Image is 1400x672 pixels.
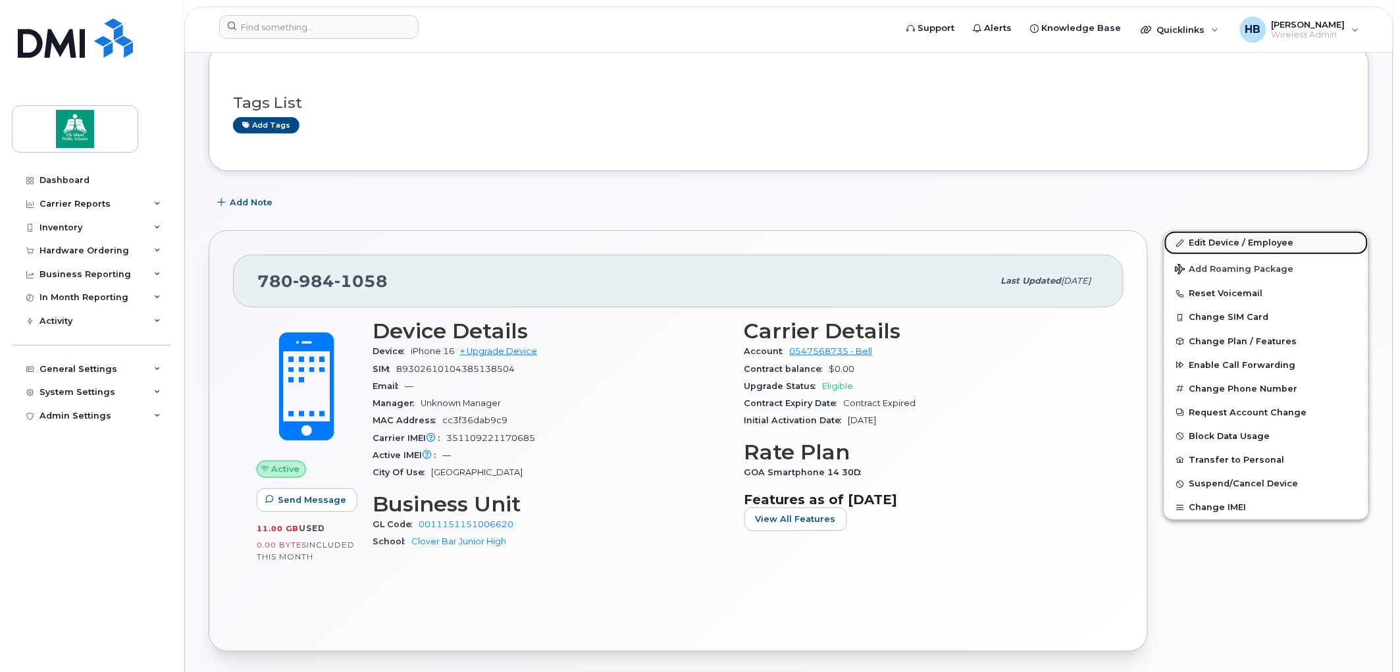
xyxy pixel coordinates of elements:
div: Quicklinks [1132,16,1228,43]
button: Change Phone Number [1164,377,1368,401]
span: 11.00 GB [257,524,299,533]
span: Quicklinks [1157,24,1205,35]
span: used [299,523,325,533]
span: Upgrade Status [744,381,823,391]
span: Email [373,381,405,391]
button: Suspend/Cancel Device [1164,472,1368,496]
span: Wireless Admin [1272,30,1345,40]
a: Support [898,15,964,41]
span: [DATE] [848,415,877,425]
span: Active IMEI [373,450,442,460]
span: 0.00 Bytes [257,540,307,550]
span: Suspend/Cancel Device [1189,479,1299,489]
span: 1058 [334,271,388,291]
span: Carrier IMEI [373,433,446,443]
h3: Carrier Details [744,319,1101,343]
span: Support [918,22,955,35]
a: + Upgrade Device [460,346,537,356]
span: [GEOGRAPHIC_DATA] [431,467,523,477]
span: iPhone 16 [411,346,455,356]
span: [PERSON_NAME] [1272,19,1345,30]
span: Contract Expired [844,398,916,408]
a: Knowledge Base [1022,15,1131,41]
span: Device [373,346,411,356]
span: City Of Use [373,467,431,477]
span: SIM [373,364,396,374]
button: View All Features [744,507,847,531]
a: Clover Bar Junior High [411,536,506,546]
span: Contract balance [744,364,829,374]
span: View All Features [756,513,836,525]
h3: Features as of [DATE] [744,492,1101,507]
div: Holly Berube [1231,16,1368,43]
span: cc3f36dab9c9 [442,415,507,425]
h3: Tags List [233,95,1345,111]
button: Change SIM Card [1164,305,1368,329]
span: Last updated [1001,276,1062,286]
span: 89302610104385138504 [396,364,515,374]
span: Manager [373,398,421,408]
a: 0011151151006620 [419,519,513,529]
span: Initial Activation Date [744,415,848,425]
button: Change IMEI [1164,496,1368,519]
a: Edit Device / Employee [1164,231,1368,255]
h3: Rate Plan [744,440,1101,464]
span: 780 [257,271,388,291]
span: Account [744,346,790,356]
span: — [442,450,451,460]
span: 351109221170685 [446,433,535,443]
span: Alerts [985,22,1012,35]
a: 0547568735 - Bell [790,346,873,356]
span: Contract Expiry Date [744,398,844,408]
span: Knowledge Base [1042,22,1122,35]
span: Change Plan / Features [1189,336,1297,346]
button: Send Message [257,488,357,512]
input: Find something... [219,15,419,39]
span: Add Roaming Package [1175,264,1294,276]
h3: Device Details [373,319,729,343]
button: Add Note [209,191,284,215]
span: GL Code [373,519,419,529]
span: $0.00 [829,364,855,374]
button: Add Roaming Package [1164,255,1368,282]
span: Active [272,463,300,475]
a: Add tags [233,117,299,134]
button: Change Plan / Features [1164,330,1368,353]
button: Reset Voicemail [1164,282,1368,305]
span: 984 [293,271,334,291]
button: Enable Call Forwarding [1164,353,1368,377]
span: HB [1245,22,1261,38]
span: School [373,536,411,546]
button: Block Data Usage [1164,425,1368,448]
button: Transfer to Personal [1164,448,1368,472]
span: [DATE] [1062,276,1091,286]
span: Unknown Manager [421,398,501,408]
span: GOA Smartphone 14 30D [744,467,868,477]
span: Eligible [823,381,854,391]
span: — [405,381,413,391]
span: MAC Address [373,415,442,425]
button: Request Account Change [1164,401,1368,425]
a: Alerts [964,15,1022,41]
span: Send Message [278,494,346,506]
span: Add Note [230,196,272,209]
span: Enable Call Forwarding [1189,360,1296,370]
h3: Business Unit [373,492,729,516]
